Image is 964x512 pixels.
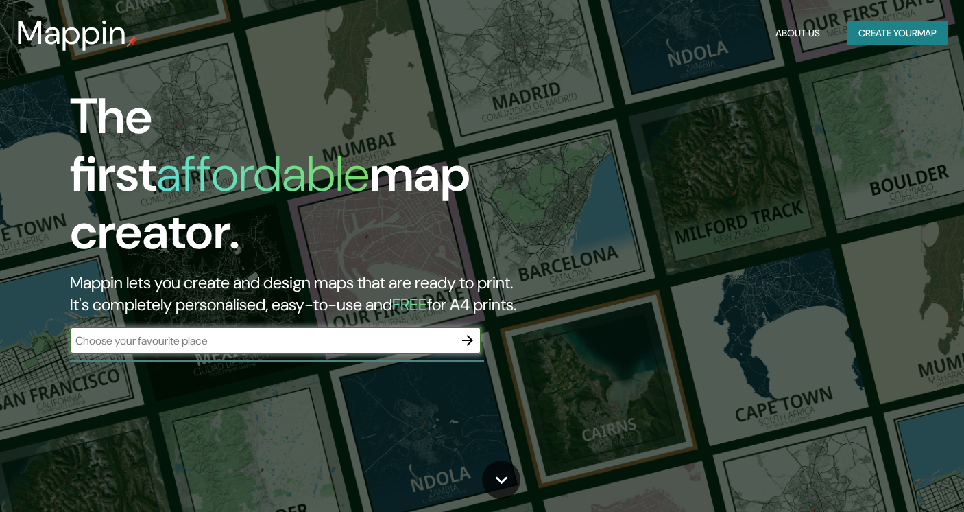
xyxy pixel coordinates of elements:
h3: Mappin [16,14,127,52]
h1: affordable [156,142,370,206]
h2: Mappin lets you create and design maps that are ready to print. It's completely personalised, eas... [70,272,552,316]
button: About Us [770,21,826,46]
iframe: Help widget launcher [842,458,949,497]
img: mappin-pin [127,36,138,47]
button: Create yourmap [847,21,948,46]
h1: The first map creator. [70,88,552,272]
input: Choose your favourite place [70,333,454,349]
h5: FREE [392,294,427,315]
